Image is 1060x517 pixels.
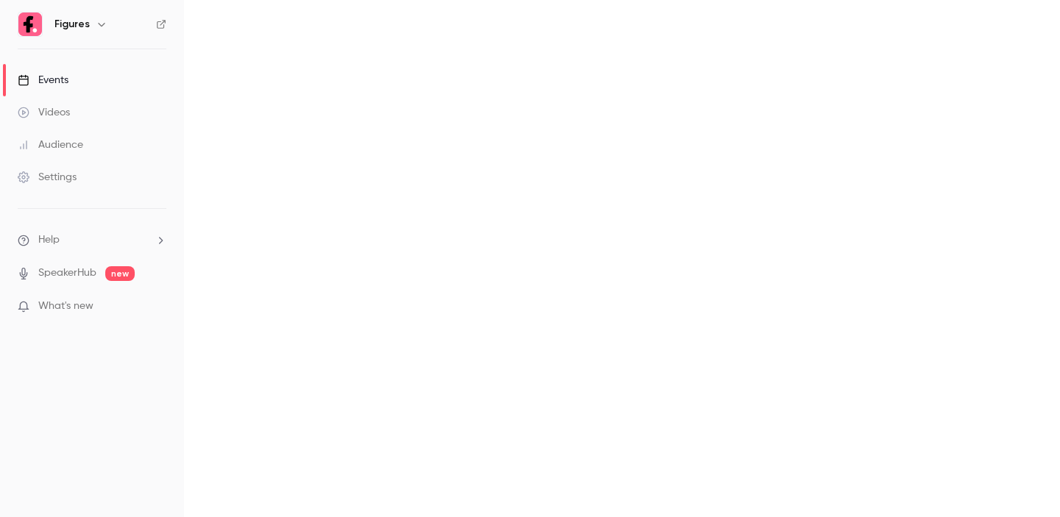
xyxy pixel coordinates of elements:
[54,17,90,32] h6: Figures
[18,13,42,36] img: Figures
[18,138,83,152] div: Audience
[18,105,70,120] div: Videos
[38,232,60,248] span: Help
[105,266,135,281] span: new
[38,265,96,281] a: SpeakerHub
[38,299,93,314] span: What's new
[18,170,77,185] div: Settings
[18,232,166,248] li: help-dropdown-opener
[18,73,68,88] div: Events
